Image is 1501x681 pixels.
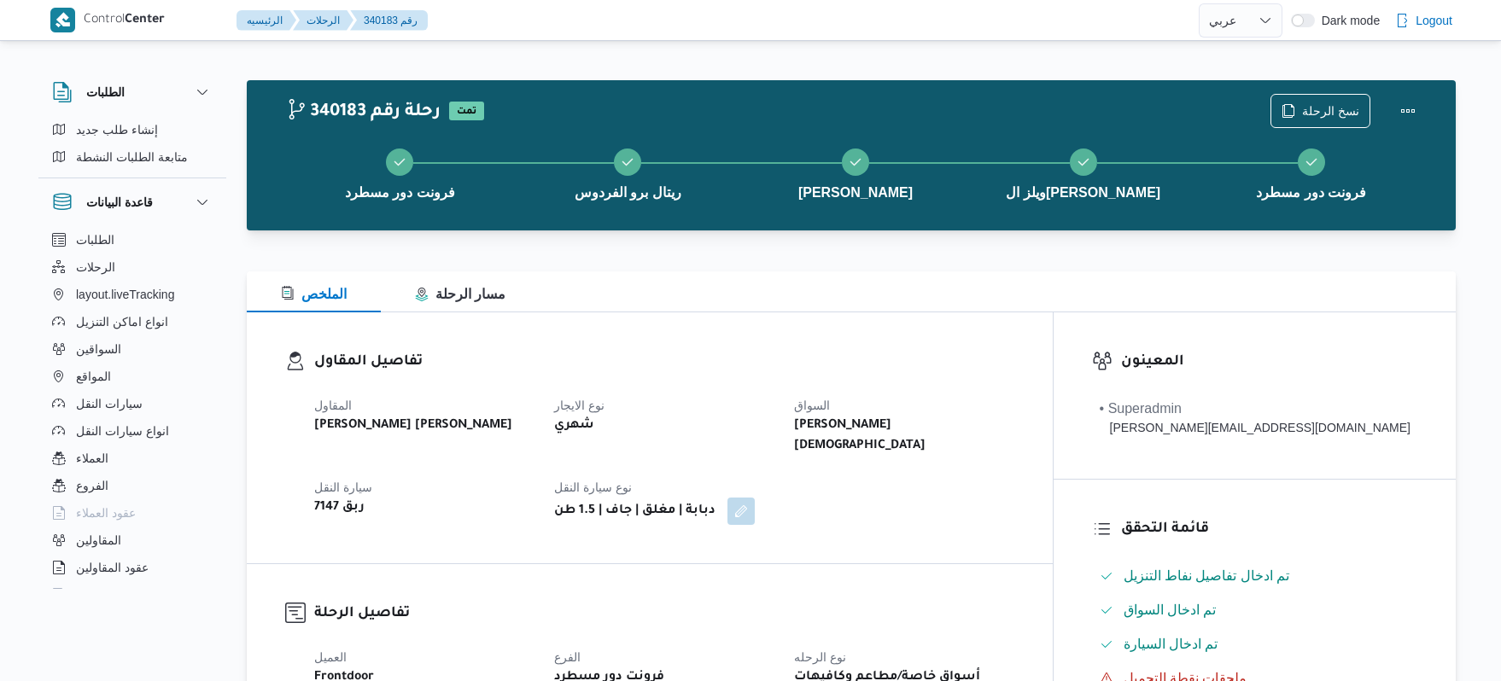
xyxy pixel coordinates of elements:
h3: تفاصيل الرحلة [314,602,1014,626]
span: الفروع [76,475,108,496]
b: شهري [554,416,594,436]
span: عقود العملاء [76,503,136,523]
h3: المعينون [1121,351,1417,374]
svg: Step 5 is complete [1305,155,1318,169]
button: ريتال برو الفردوس [514,128,742,217]
svg: Step 3 is complete [849,155,862,169]
button: سيارات النقل [45,390,219,417]
button: Actions [1391,94,1425,128]
button: الرئيسيه [237,10,296,31]
span: السواقين [76,339,121,359]
button: المواقع [45,363,219,390]
button: تم ادخال السيارة [1093,631,1417,658]
span: تم ادخال السيارة [1124,637,1218,651]
span: السواق [794,399,830,412]
button: Logout [1388,3,1459,38]
div: قاعدة البيانات [38,226,226,596]
button: الرحلات [293,10,353,31]
button: متابعة الطلبات النشطة [45,143,219,171]
span: layout.liveTracking [76,284,174,305]
span: العملاء [76,448,108,469]
span: [PERSON_NAME] [798,183,913,203]
span: تم ادخال السواق [1124,602,1217,617]
span: الملخص [281,287,347,301]
button: قاعدة البيانات [52,192,213,212]
span: الرحلات [76,257,115,277]
span: فرونت دور مسطرد [1256,183,1366,203]
span: نوع سيارة النقل [554,480,632,494]
span: المقاولين [76,530,121,550]
div: الطلبات [38,116,226,178]
h3: تفاصيل المقاول [314,351,1014,374]
span: سيارة النقل [314,480,372,494]
button: انواع سيارات النقل [45,417,219,445]
span: الفرع [554,650,581,664]
span: تم ادخال السيارة [1124,634,1218,655]
button: فرونت دور مسطرد [1197,128,1425,217]
button: انواع اماكن التنزيل [45,308,219,335]
button: تم ادخال تفاصيل نفاط التنزيل [1093,562,1417,590]
span: نسخ الرحلة [1302,101,1359,121]
b: تمت [457,107,476,117]
h3: قاعدة البيانات [86,192,153,212]
span: ويلز ال[PERSON_NAME] [1006,183,1160,203]
button: الطلبات [45,226,219,253]
h3: الطلبات [86,82,125,102]
button: المقاولين [45,527,219,554]
span: Dark mode [1315,14,1380,27]
button: عقود العملاء [45,499,219,527]
button: عقود المقاولين [45,554,219,581]
svg: Step 4 is complete [1077,155,1090,169]
span: انواع اماكن التنزيل [76,311,168,332]
b: ربق 7147 [314,498,365,518]
span: المواقع [76,366,111,387]
svg: Step 1 is complete [393,155,406,169]
span: الطلبات [76,230,114,250]
button: الرحلات [45,253,219,281]
button: الفروع [45,472,219,499]
button: [PERSON_NAME] [742,128,970,217]
b: دبابة | مغلق | جاف | 1.5 طن [554,501,715,521]
span: مسار الرحلة [415,287,505,301]
span: متابعة الطلبات النشطة [76,147,188,167]
svg: Step 2 is complete [621,155,634,169]
span: انواع سيارات النقل [76,421,169,441]
h3: قائمة التحقق [1121,518,1417,541]
span: تم ادخال السواق [1124,600,1217,620]
span: تم ادخال تفاصيل نفاط التنزيل [1124,568,1290,583]
button: نسخ الرحلة [1270,94,1370,128]
span: Logout [1416,10,1452,31]
button: layout.liveTracking [45,281,219,308]
button: السواقين [45,335,219,363]
img: X8yXhbKr1z7QwAAAABJRU5ErkJggg== [50,8,75,32]
span: اجهزة التليفون [76,585,147,605]
b: Center [125,14,165,27]
b: [PERSON_NAME][DEMOGRAPHIC_DATA] [794,416,1010,457]
span: فرونت دور مسطرد [345,183,455,203]
button: ويلز ال[PERSON_NAME] [969,128,1197,217]
button: تم ادخال السواق [1093,597,1417,624]
b: [PERSON_NAME] [PERSON_NAME] [314,416,512,436]
span: سيارات النقل [76,393,143,414]
span: العميل [314,650,347,664]
span: تمت [449,102,484,120]
button: إنشاء طلب جديد [45,116,219,143]
span: إنشاء طلب جديد [76,119,158,140]
span: ريتال برو الفردوس [575,183,681,203]
h2: 340183 رحلة رقم [286,102,441,124]
button: العملاء [45,445,219,472]
span: عقود المقاولين [76,557,149,578]
span: تم ادخال تفاصيل نفاط التنزيل [1124,566,1290,586]
span: نوع الايجار [554,399,604,412]
button: اجهزة التليفون [45,581,219,608]
button: الطلبات [52,82,213,102]
div: [PERSON_NAME][EMAIL_ADDRESS][DOMAIN_NAME] [1100,419,1410,437]
button: فرونت دور مسطرد [286,128,514,217]
span: نوع الرحله [794,650,846,664]
span: المقاول [314,399,352,412]
button: 340183 رقم [350,10,428,31]
div: • Superadmin [1100,399,1410,419]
